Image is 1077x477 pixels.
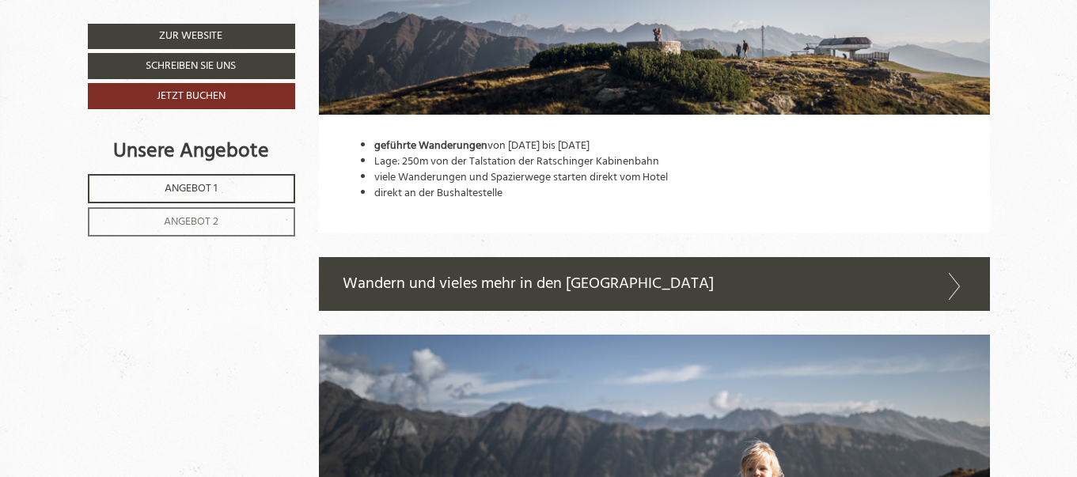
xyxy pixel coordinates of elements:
strong: geführte Wanderungen [374,137,487,155]
div: Wandern und vieles mehr in den [GEOGRAPHIC_DATA] [319,257,990,312]
span: Lage: 250m von der Talstation der Ratschinger Kabinenbahn [374,153,659,171]
span: Angebot 2 [164,213,218,231]
a: Zur Website [88,24,295,49]
a: Schreiben Sie uns [88,53,295,79]
div: Unsere Angebote [88,137,295,166]
span: Angebot 1 [165,180,218,198]
span: viele Wanderungen und Spazierwege starten direkt vom Hotel [374,168,668,187]
span: direkt an der Bushaltestelle [374,184,502,203]
a: Jetzt buchen [88,83,295,109]
li: von [DATE] bis [DATE] [374,138,966,154]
